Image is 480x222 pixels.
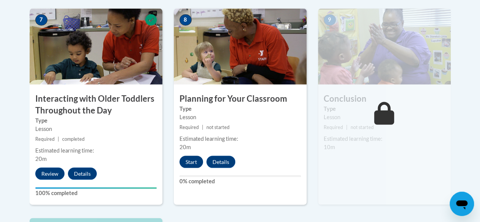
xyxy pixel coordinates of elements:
h3: Conclusion [318,93,451,104]
img: Course Image [30,8,162,84]
span: 20m [179,143,191,150]
button: Start [179,156,203,168]
span: 8 [179,14,192,25]
label: Type [35,116,157,124]
div: Estimated learning time: [35,146,157,154]
span: Required [179,124,199,130]
div: Estimated learning time: [179,134,301,143]
span: completed [62,136,85,142]
button: Details [68,167,97,179]
label: Type [179,104,301,113]
iframe: Button to launch messaging window [450,192,474,216]
img: Course Image [318,8,451,84]
div: Lesson [324,113,445,121]
label: 100% completed [35,189,157,197]
label: Type [324,104,445,113]
button: Details [206,156,235,168]
span: Required [324,124,343,130]
span: 7 [35,14,47,25]
label: 0% completed [179,177,301,185]
div: Estimated learning time: [324,134,445,143]
span: not started [351,124,374,130]
span: Required [35,136,55,142]
div: Lesson [35,124,157,133]
div: Lesson [179,113,301,121]
h3: Planning for Your Classroom [174,93,307,104]
button: Review [35,167,65,179]
div: Your progress [35,187,157,189]
span: | [58,136,59,142]
span: 10m [324,143,335,150]
span: 20m [35,155,47,162]
img: Course Image [174,8,307,84]
span: | [346,124,348,130]
span: 9 [324,14,336,25]
span: | [202,124,203,130]
h3: Interacting with Older Toddlers Throughout the Day [30,93,162,116]
span: not started [206,124,230,130]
